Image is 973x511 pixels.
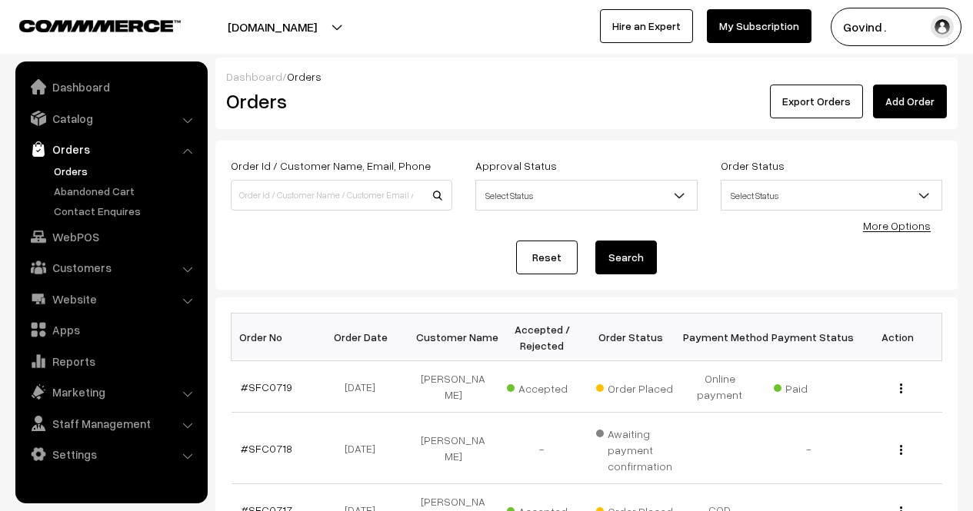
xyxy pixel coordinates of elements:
span: Orders [287,70,322,83]
a: Marketing [19,378,202,406]
label: Order Status [721,158,785,174]
span: Awaiting payment confirmation [596,422,673,474]
span: Paid [774,377,851,397]
td: - [498,413,587,484]
td: - [765,413,854,484]
a: Dashboard [19,73,202,101]
img: COMMMERCE [19,20,181,32]
a: Website [19,285,202,313]
th: Order No [232,314,321,361]
a: Orders [19,135,202,163]
a: Dashboard [226,70,282,83]
th: Action [853,314,942,361]
a: More Options [863,219,931,232]
a: COMMMERCE [19,15,154,34]
label: Approval Status [475,158,557,174]
a: Catalog [19,105,202,132]
span: Select Status [721,180,942,211]
img: Menu [900,383,902,393]
a: Customers [19,254,202,281]
button: Govind . [831,8,961,46]
h2: Orders [226,89,451,113]
a: Reports [19,347,202,375]
a: WebPOS [19,223,202,251]
button: Export Orders [770,85,863,118]
td: [DATE] [320,361,409,413]
button: [DOMAIN_NAME] [174,8,371,46]
span: Select Status [476,182,696,209]
span: Select Status [721,182,941,209]
a: Settings [19,440,202,468]
th: Accepted / Rejected [498,314,587,361]
td: Online payment [675,361,765,413]
th: Order Status [587,314,676,361]
a: Reset [516,241,578,274]
td: [PERSON_NAME] [409,361,498,413]
a: Add Order [873,85,947,118]
a: Hire an Expert [600,9,693,43]
a: Apps [19,316,202,343]
a: Abandoned Cart [50,183,202,199]
span: Select Status [475,180,697,211]
label: Order Id / Customer Name, Email, Phone [231,158,431,174]
th: Payment Method [675,314,765,361]
a: Staff Management [19,410,202,437]
th: Customer Name [409,314,498,361]
input: Order Id / Customer Name / Customer Email / Customer Phone [231,180,452,211]
span: Accepted [507,377,584,397]
th: Payment Status [765,314,854,361]
div: / [226,68,947,85]
td: [DATE] [320,413,409,484]
th: Order Date [320,314,409,361]
a: #SFC0719 [241,380,292,393]
button: Search [595,241,657,274]
td: [PERSON_NAME] [409,413,498,484]
a: Orders [50,163,202,179]
a: My Subscription [707,9,811,43]
img: Menu [900,445,902,455]
img: user [931,15,954,38]
a: Contact Enquires [50,203,202,219]
a: #SFC0718 [241,442,292,455]
span: Order Placed [596,377,673,397]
